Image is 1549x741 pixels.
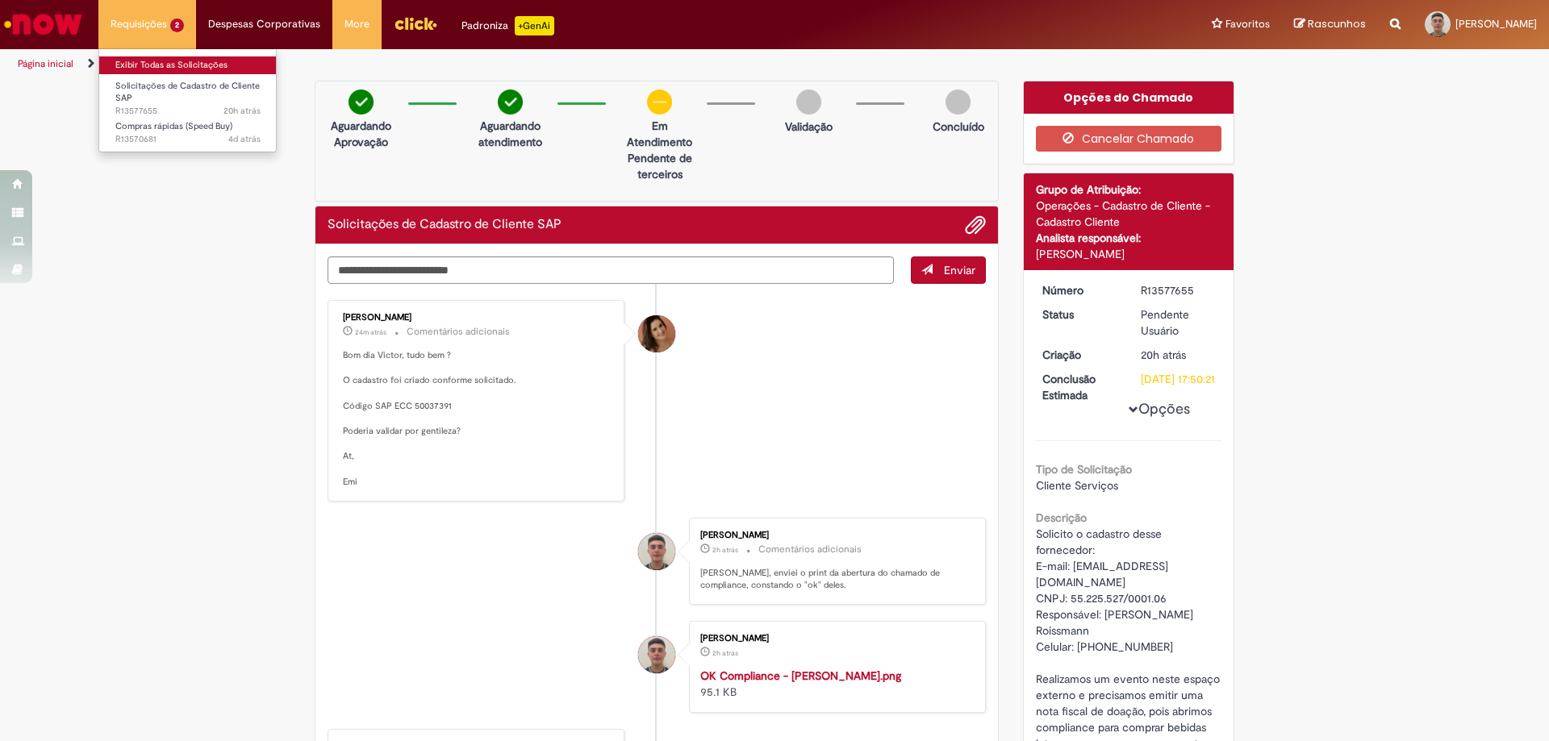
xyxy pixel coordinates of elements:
[712,545,738,555] span: 2h atrás
[99,77,277,112] a: Aberto R13577655 : Solicitações de Cadastro de Cliente SAP
[911,256,986,284] button: Enviar
[620,150,699,182] p: Pendente de terceiros
[355,327,386,337] time: 30/09/2025 11:03:31
[1225,16,1270,32] span: Favoritos
[328,218,562,232] h2: Solicitações de Cadastro de Cliente SAP Histórico de tíquete
[1141,282,1216,298] div: R13577655
[712,648,738,658] time: 30/09/2025 09:47:19
[933,119,984,135] p: Concluído
[1030,306,1129,323] dt: Status
[228,133,261,145] time: 26/09/2025 13:51:29
[700,634,969,643] div: [PERSON_NAME]
[18,57,73,70] a: Página inicial
[638,533,675,570] div: Victor Henrique Cardoso Silva
[712,545,738,555] time: 30/09/2025 09:47:59
[647,90,672,114] img: circle-minus.png
[1141,348,1186,362] span: 20h atrás
[1024,81,1234,114] div: Opções do Chamado
[1455,17,1537,31] span: [PERSON_NAME]
[965,214,986,235] button: Adicionar anexos
[322,118,400,150] p: Aguardando Aprovação
[170,19,184,32] span: 2
[1030,282,1129,298] dt: Número
[343,349,612,489] p: Bom dia Victor, tudo bem ? O cadastro foi criado conforme solicitado. Código SAP ECC 50037391 Pod...
[1036,246,1222,262] div: [PERSON_NAME]
[344,16,370,32] span: More
[638,315,675,352] div: Emiliane Dias De Souza
[1036,181,1222,198] div: Grupo de Atribuição:
[638,636,675,673] div: Victor Henrique Cardoso Silva
[115,133,261,146] span: R13570681
[620,118,699,150] p: Em Atendimento
[12,49,1021,79] ul: Trilhas de página
[1141,348,1186,362] time: 29/09/2025 15:20:04
[498,90,523,114] img: check-circle-green.png
[515,16,554,35] p: +GenAi
[1036,478,1118,493] span: Cliente Serviços
[223,105,261,117] span: 20h atrás
[115,80,260,105] span: Solicitações de Cadastro de Cliente SAP
[758,543,862,556] small: Comentários adicionais
[99,118,277,148] a: Aberto R13570681 : Compras rápidas (Speed Buy)
[111,16,167,32] span: Requisições
[115,120,232,132] span: Compras rápidas (Speed Buy)
[1294,17,1366,32] a: Rascunhos
[1036,462,1132,477] b: Tipo de Solicitação
[407,325,510,339] small: Comentários adicionais
[1308,16,1366,31] span: Rascunhos
[946,90,971,114] img: img-circle-grey.png
[712,648,738,658] span: 2h atrás
[461,16,554,35] div: Padroniza
[796,90,821,114] img: img-circle-grey.png
[700,668,901,683] a: OK Compliance - [PERSON_NAME].png
[349,90,374,114] img: check-circle-green.png
[98,48,277,152] ul: Requisições
[228,133,261,145] span: 4d atrás
[1036,126,1222,152] button: Cancelar Chamado
[1030,371,1129,403] dt: Conclusão Estimada
[99,56,277,74] a: Exibir Todas as Solicitações
[700,567,969,592] p: [PERSON_NAME], enviei o print da abertura do chamado de compliance, constando o "ok" deles.
[944,263,975,277] span: Enviar
[1141,306,1216,339] div: Pendente Usuário
[1036,230,1222,246] div: Analista responsável:
[700,668,969,700] div: 95.1 KB
[471,118,549,150] p: Aguardando atendimento
[785,119,833,135] p: Validação
[1036,510,1087,525] b: Descrição
[115,105,261,118] span: R13577655
[1030,347,1129,363] dt: Criação
[328,256,894,284] textarea: Digite sua mensagem aqui...
[1036,198,1222,230] div: Operações - Cadastro de Cliente - Cadastro Cliente
[343,313,612,323] div: [PERSON_NAME]
[1141,371,1216,387] div: [DATE] 17:50:21
[394,11,437,35] img: click_logo_yellow_360x200.png
[208,16,320,32] span: Despesas Corporativas
[1141,347,1216,363] div: 29/09/2025 15:20:04
[355,327,386,337] span: 24m atrás
[700,531,969,540] div: [PERSON_NAME]
[2,8,85,40] img: ServiceNow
